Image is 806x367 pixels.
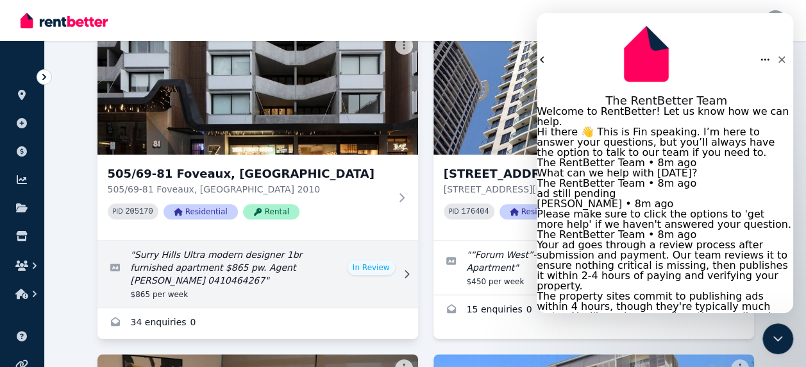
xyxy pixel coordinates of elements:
small: PID [113,208,123,215]
h3: 505/69-81 Foveaux, [GEOGRAPHIC_DATA] [108,165,390,183]
iframe: Intercom live chat [537,13,793,313]
code: 205170 [125,207,153,216]
a: 505/69-81 Foveaux, Surry Hills505/69-81 Foveaux, [GEOGRAPHIC_DATA]505/69-81 Foveaux, [GEOGRAPHIC_... [97,31,418,240]
img: Robert Muir [765,10,785,31]
img: 1706/3 Herbert Street, St Leonards [433,31,754,155]
p: 505/69-81 Foveaux, [GEOGRAPHIC_DATA] 2010 [108,183,390,196]
img: RentBetter [21,11,108,30]
button: More options [395,37,413,55]
a: Edit listing: “Forum West”- Furnished 1 Bedroom Apartment [433,241,754,294]
small: PID [449,208,459,215]
a: 1706/3 Herbert Street, St Leonards[STREET_ADDRESS][PERSON_NAME][STREET_ADDRESS][PERSON_NAME]PID 1... [433,31,754,240]
a: Enquiries for 505/69-81 Foveaux, Surry Hills [97,308,418,339]
code: 176404 [461,207,489,216]
p: [STREET_ADDRESS][PERSON_NAME] [444,183,726,196]
img: 505/69-81 Foveaux, Surry Hills [97,31,418,155]
a: Edit listing: Surry Hills Ultra modern designer 1br furnished apartment $865 pw. Agent Robert Mui... [97,241,418,307]
span: Rental [243,204,299,219]
a: Enquiries for 1706/3 Herbert Street, St Leonards [433,295,754,326]
span: Residential [164,204,238,219]
span: Residential [500,204,574,219]
iframe: Intercom live chat [762,323,793,354]
h3: [STREET_ADDRESS][PERSON_NAME] [444,165,726,183]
